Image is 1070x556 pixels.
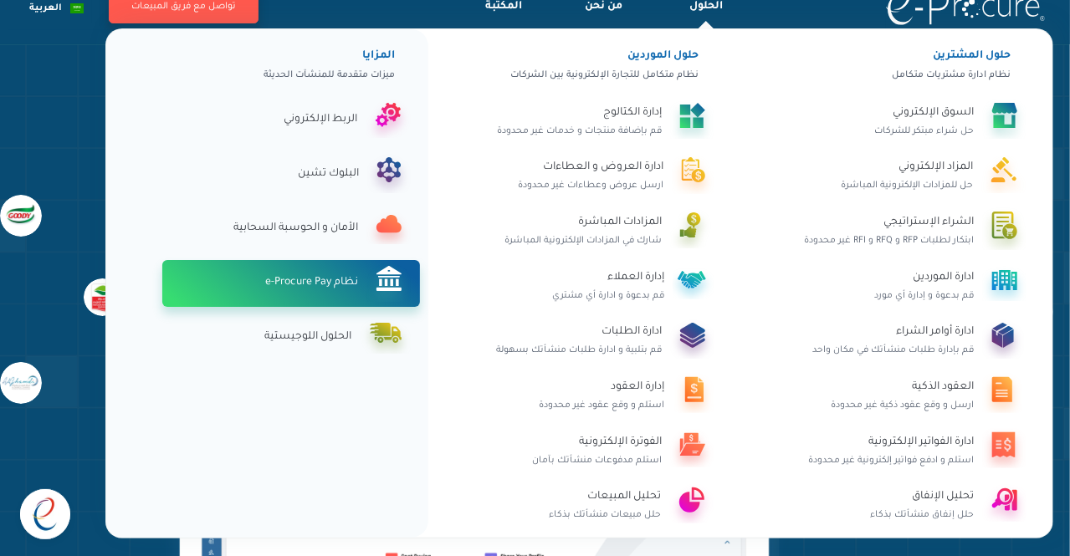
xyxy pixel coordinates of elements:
[497,123,662,141] div: قم بإضافة منتجات و خدمات غير محدودة
[539,397,664,416] div: استلم و وقع عقود غير محدودة
[84,278,121,316] img: supplier_othaim.svg
[870,487,974,507] div: تحليل الإنفاق
[804,212,974,232] div: الشراء الإستراتيجي
[445,29,699,103] a: حلول المورديننظام متكامل للتجارة الإلكترونية بين الشركات
[812,322,974,342] div: ادارة أوامر الشراء
[818,386,1036,396] a: العقود الذكيةارسل و وقع عقود ذكية غير محدودة
[505,166,724,176] a: ادارة العروض و العطاءاتارسل عروض وعطاءات غير محدودة
[858,496,1036,506] a: تحليل الإنفاقحلل إنفاق منشأتك بذكاء
[497,103,662,123] div: إدارة الكتالوج
[526,386,724,396] a: إدارة العقوداستلم و وقع عقود غير محدودة
[791,222,1036,232] a: الشراء الإستراتيجيابتكار لطلبات RFP و RFQ و RFI غير محدودة
[874,123,974,141] div: حل شراء مبتكر للشركات
[800,331,1036,341] a: ادارة أوامر الشراءقم بإدارة طلبات منشأتك في مكان واحد
[115,29,395,59] div: المزايا
[549,507,661,525] div: حلل مبيعات منشأتك بذكاء
[115,48,395,103] div: ميزات متقدمة للمنشآت الحديثة
[174,110,357,130] div: الربط الإلكتروني
[504,212,662,232] div: المزادات المباشرة
[175,273,358,293] div: نظام e-Procure Pay
[812,342,974,360] div: قم بإدارة طلبات منشأتك في مكان واحد
[841,157,973,177] div: المزاد الإلكتروني
[539,377,664,397] div: إدارة العقود
[20,489,70,539] div: دردشة مفتوحة
[831,377,974,397] div: العقود الذكية
[520,441,724,451] a: الفوترة الإلكترونيةاستلم مدفوعات منشأتك بآمان
[841,177,973,196] div: حل للمزادات الإلكترونية المباشرة
[874,288,974,306] div: قم بدعوة و إدارة أي مورد
[828,166,1036,176] a: المزاد الإلكترونيحل للمزادات الإلكترونية المباشرة
[156,329,420,339] a: الحلول اللوجيستية
[549,487,661,507] div: تحليل المبيعات
[870,507,974,525] div: حلل إنفاق منشأتك بذكاء
[162,221,420,231] a: الأمان و الحوسبة السحابية
[757,48,1011,103] div: نظام ادارة مشتريات متكامل
[176,164,359,184] div: البلوك تشين
[862,277,1036,287] a: ادارة الموردينقم بدعوة و إدارة أي مورد
[484,331,724,341] a: ادارة الطلباتقم بتلبية و ادارة طلبات منشأتك بسهولة
[518,177,663,196] div: ارسل عروض وعطاءات غير محدودة
[162,260,420,307] a: نظام e-Procure Pay
[496,322,662,342] div: ادارة الطلبات
[757,29,1011,59] div: حلول المشترين
[808,452,974,471] div: استلم و ادفع فواتير إلكترونية غير محدودة
[552,268,664,288] div: إدارة العملاء
[168,327,351,347] div: الحلول اللوجيستية
[163,166,420,176] a: البلوك تشين
[796,441,1036,451] a: ادارة الفواتير الإلكترونيةاستلم و ادفع فواتير إلكترونية غير محدودة
[536,496,724,506] a: تحليل المبيعاتحلل مبيعات منشأتك بذكاء
[445,48,699,103] div: نظام متكامل للتجارة الإلكترونية بين الشركات
[804,232,974,251] div: ابتكار لطلبات RFP و RFQ و RFI غير محدودة
[492,222,724,232] a: المزادات المباشرةشارك في المزادات الإلكترونية المباشرة
[518,157,663,177] div: ادارة العروض و العطاءات
[552,288,664,306] div: قم بدعوة و ادارة أي مشتري
[862,112,1036,122] a: السوق الإلكترونيحل شراء مبتكر للشركات
[504,232,662,251] div: شارك في المزادات الإلكترونية المباشرة
[496,342,662,360] div: قم بتلبية و ادارة طلبات منشأتك بسهولة
[445,29,699,59] div: حلول الموردين
[831,397,974,416] div: ارسل و وقع عقود ذكية غير محدودة
[874,268,974,288] div: ادارة الموردين
[29,3,62,13] span: العربية
[532,452,662,471] div: استلم مدفوعات منشأتك بآمان
[540,277,724,287] a: إدارة العملاءقم بدعوة و ادارة أي مشتري
[161,112,420,122] a: الربط الإلكتروني
[532,432,662,452] div: الفوترة الإلكترونية
[757,29,1011,103] a: حلول المشتريننظام ادارة مشتريات متكامل
[874,103,974,123] div: السوق الإلكتروني
[484,112,724,122] a: إدارة الكتالوجقم بإضافة منتجات و خدمات غير محدودة
[175,218,358,238] div: الأمان و الحوسبة السحابية
[808,432,974,452] div: ادارة الفواتير الإلكترونية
